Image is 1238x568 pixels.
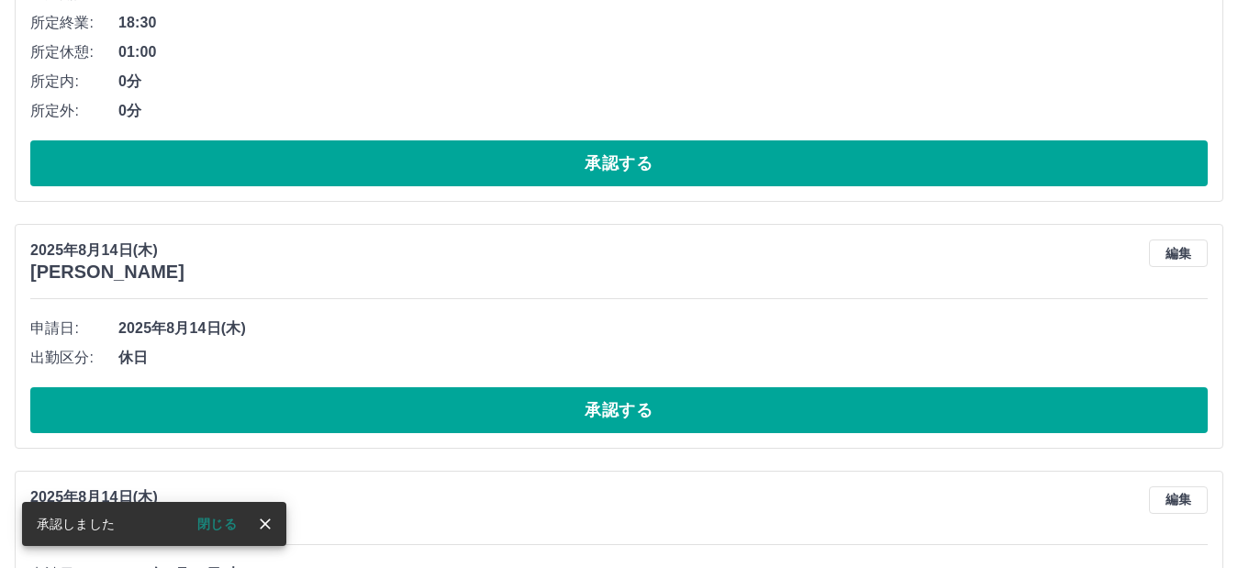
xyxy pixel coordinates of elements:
[118,100,1208,122] span: 0分
[30,387,1208,433] button: 承認する
[1149,486,1208,514] button: 編集
[30,12,118,34] span: 所定終業:
[118,71,1208,93] span: 0分
[183,510,251,538] button: 閉じる
[30,347,118,369] span: 出勤区分:
[118,317,1208,340] span: 2025年8月14日(木)
[30,262,184,283] h3: [PERSON_NAME]
[37,507,115,540] div: 承認しました
[30,317,118,340] span: 申請日:
[30,239,184,262] p: 2025年8月14日(木)
[30,486,184,508] p: 2025年8月14日(木)
[118,12,1208,34] span: 18:30
[30,140,1208,186] button: 承認する
[30,41,118,63] span: 所定休憩:
[1149,239,1208,267] button: 編集
[251,510,279,538] button: close
[118,41,1208,63] span: 01:00
[30,71,118,93] span: 所定内:
[118,347,1208,369] span: 休日
[30,100,118,122] span: 所定外:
